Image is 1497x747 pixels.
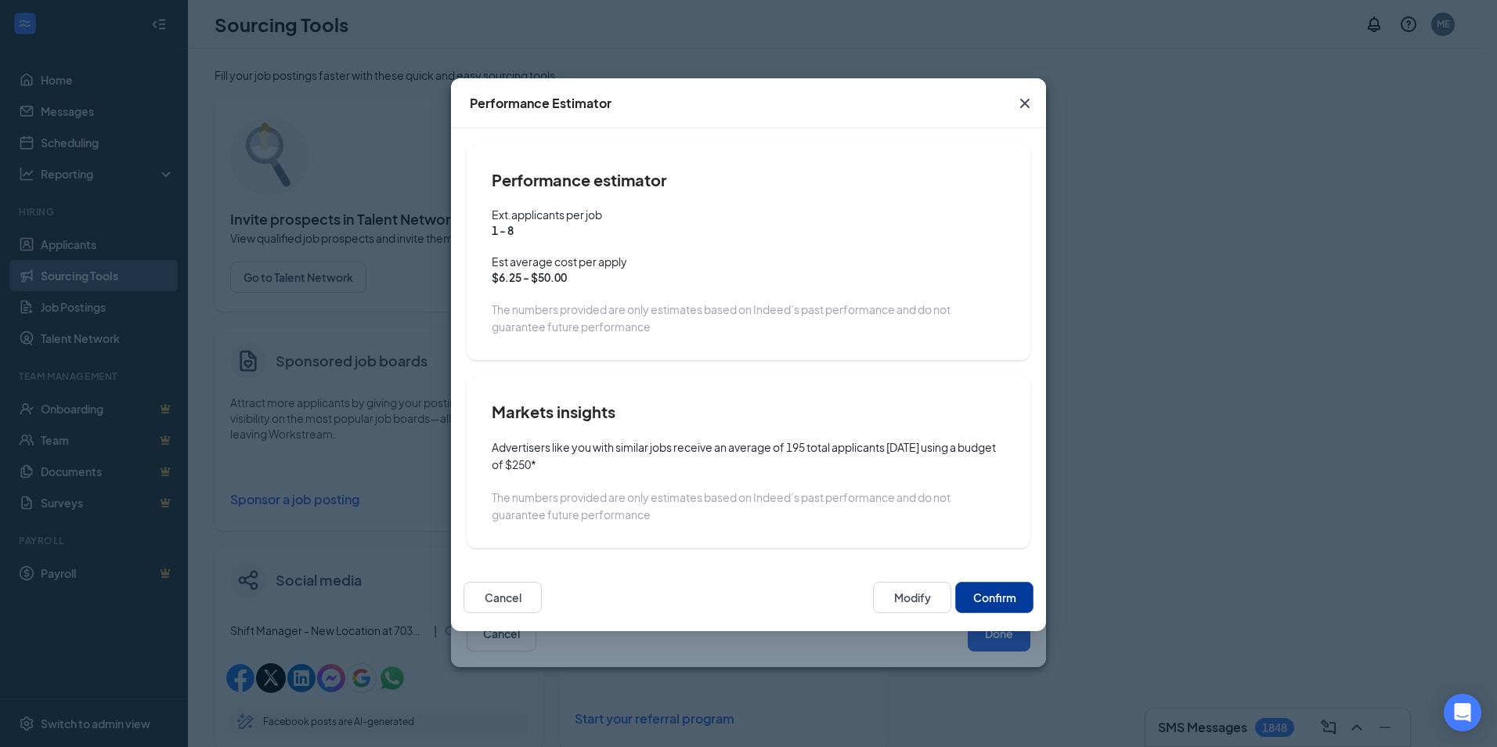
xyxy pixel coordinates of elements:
[1004,78,1046,128] button: Close
[464,582,542,613] button: Cancel
[492,401,1005,423] h4: Markets insights
[1444,694,1481,731] div: Open Intercom Messenger
[492,254,1005,269] span: Est average cost per apply
[492,490,951,521] span: The numbers provided are only estimates based on Indeed’s past performance and do not guarantee f...
[955,582,1033,613] button: Confirm
[492,169,1005,191] h4: Performance estimator
[873,582,951,613] button: Modify
[492,222,1005,238] span: 1 - 8
[492,302,951,334] span: The numbers provided are only estimates based on Indeed’s past performance and do not guarantee f...
[492,269,1005,285] span: $6.25 - $50.00
[492,207,1005,222] span: Ext.applicants per job
[492,440,996,471] span: Advertisers like you with similar jobs receive an average of 195 total applicants [DATE] using a ...
[1015,94,1034,113] svg: Cross
[470,95,611,112] div: Performance Estimator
